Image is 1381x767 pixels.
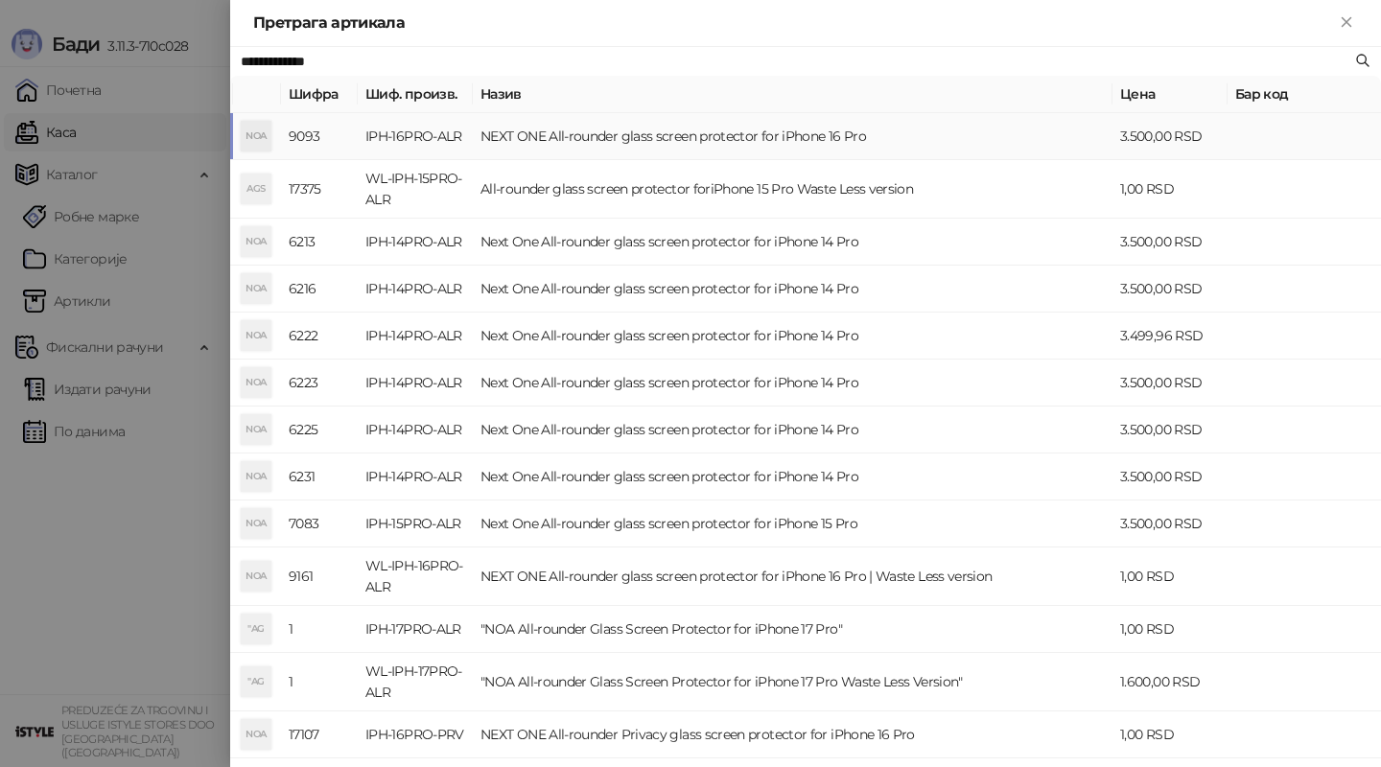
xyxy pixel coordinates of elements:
td: 3.500,00 RSD [1112,407,1228,453]
td: IPH-16PRO-PRV [358,711,473,758]
td: 3.500,00 RSD [1112,113,1228,160]
div: "AG [241,666,271,697]
td: 3.500,00 RSD [1112,453,1228,500]
td: WL-IPH-16PRO- ALR [358,547,473,606]
td: 3.500,00 RSD [1112,500,1228,547]
td: 3.500,00 RSD [1112,219,1228,266]
td: IPH-14PRO-ALR [358,453,473,500]
td: NEXT ONE All-rounder Privacy glass screen protector for iPhone 16 Pro [473,711,1112,758]
td: 1.600,00 RSD [1112,653,1228,711]
th: Назив [473,76,1112,113]
th: Шифра [281,76,358,113]
td: Next One All-rounder glass screen protector for iPhone 14 Pro [473,266,1112,313]
td: IPH-14PRO-ALR [358,313,473,360]
td: "NOA All-rounder Glass Screen Protector for iPhone 17 Pro Waste Less Version" [473,653,1112,711]
div: AGS [241,174,271,204]
th: Шиф. произв. [358,76,473,113]
td: 1,00 RSD [1112,606,1228,653]
td: Next One All-rounder glass screen protector for iPhone 14 Pro [473,407,1112,453]
button: Close [1335,12,1358,35]
td: 1 [281,653,358,711]
td: 17375 [281,160,358,219]
td: IPH-14PRO-ALR [358,407,473,453]
td: IPH-14PRO-ALR [358,360,473,407]
td: 1,00 RSD [1112,160,1228,219]
th: Цена [1112,76,1228,113]
div: NOA [241,561,271,592]
td: IPH-14PRO-ALR [358,266,473,313]
td: IPH-15PRO-ALR [358,500,473,547]
td: 7083 [281,500,358,547]
div: NOA [241,719,271,750]
div: NOA [241,320,271,351]
td: Next One All-rounder glass screen protector for iPhone 14 Pro [473,219,1112,266]
td: 3.500,00 RSD [1112,266,1228,313]
td: 17107 [281,711,358,758]
td: 6213 [281,219,358,266]
div: NOA [241,461,271,492]
td: 9161 [281,547,358,606]
td: WL-IPH-15PRO-ALR [358,160,473,219]
td: IPH-17PRO-ALR [358,606,473,653]
td: IPH-14PRO-ALR [358,219,473,266]
td: NEXT ONE All-rounder glass screen protector for iPhone 16 Pro [473,113,1112,160]
div: NOA [241,414,271,445]
td: All-rounder glass screen protector foriPhone 15 Pro Waste Less version [473,160,1112,219]
td: 3.499,96 RSD [1112,313,1228,360]
td: IPH-16PRO-ALR [358,113,473,160]
div: NOA [241,121,271,151]
td: 9093 [281,113,358,160]
td: 3.500,00 RSD [1112,360,1228,407]
td: 1,00 RSD [1112,547,1228,606]
div: "AG [241,614,271,644]
td: Next One All-rounder glass screen protector for iPhone 15 Pro [473,500,1112,547]
td: 6216 [281,266,358,313]
td: 1 [281,606,358,653]
td: Next One All-rounder glass screen protector for iPhone 14 Pro [473,360,1112,407]
td: Next One All-rounder glass screen protector for iPhone 14 Pro [473,313,1112,360]
td: 6223 [281,360,358,407]
div: NOA [241,226,271,257]
div: Претрага артикала [253,12,1335,35]
td: 6222 [281,313,358,360]
td: NEXT ONE All-rounder glass screen protector for iPhone 16 Pro | Waste Less version [473,547,1112,606]
div: NOA [241,273,271,304]
td: 6225 [281,407,358,453]
td: Next One All-rounder glass screen protector for iPhone 14 Pro [473,453,1112,500]
div: NOA [241,367,271,398]
th: Бар код [1228,76,1381,113]
td: 1,00 RSD [1112,711,1228,758]
div: NOA [241,508,271,539]
td: WL-IPH-17PRO-ALR [358,653,473,711]
td: 6231 [281,453,358,500]
td: "NOA All-rounder Glass Screen Protector for iPhone 17 Pro" [473,606,1112,653]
